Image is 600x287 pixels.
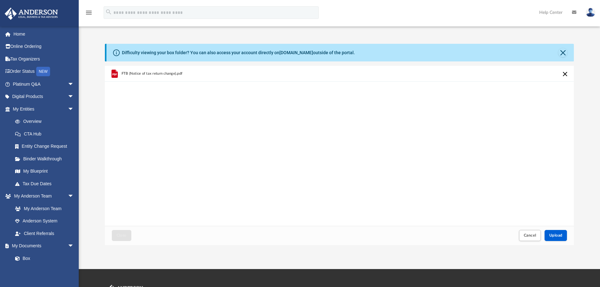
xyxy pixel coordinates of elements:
a: CTA Hub [9,128,83,140]
button: Cancel [519,230,541,241]
span: Close [117,233,127,237]
a: Tax Due Dates [9,177,83,190]
button: Cancel this upload [561,70,569,78]
a: Client Referrals [9,227,80,240]
a: My Anderson Teamarrow_drop_down [4,190,80,203]
span: arrow_drop_down [68,103,80,116]
i: search [105,9,112,15]
a: Platinum Q&Aarrow_drop_down [4,78,83,90]
button: Close [112,230,131,241]
a: My Anderson Team [9,202,77,215]
a: My Documentsarrow_drop_down [4,240,80,252]
span: Cancel [524,233,536,237]
a: Binder Walkthrough [9,152,83,165]
a: Tax Organizers [4,53,83,65]
a: Home [4,28,83,40]
a: Overview [9,115,83,128]
div: Upload [105,66,574,245]
span: arrow_drop_down [68,190,80,203]
a: Digital Productsarrow_drop_down [4,90,83,103]
div: NEW [36,67,50,76]
button: Close [558,48,567,57]
span: FTB (Notice of tax return change).pdf [121,72,182,76]
a: My Blueprint [9,165,80,178]
div: Difficulty viewing your box folder? You can also access your account directly on outside of the p... [122,49,355,56]
span: arrow_drop_down [68,78,80,91]
a: Entity Change Request [9,140,83,153]
button: Upload [545,230,567,241]
a: [DOMAIN_NAME] [279,50,313,55]
a: menu [85,12,93,16]
i: menu [85,9,93,16]
span: arrow_drop_down [68,90,80,103]
span: Upload [549,233,563,237]
a: Box [9,252,77,265]
span: arrow_drop_down [68,240,80,253]
a: Online Ordering [4,40,83,53]
a: My Entitiesarrow_drop_down [4,103,83,115]
a: Meeting Minutes [9,265,80,277]
img: User Pic [586,8,595,17]
div: grid [105,66,574,226]
a: Anderson System [9,215,80,227]
img: Anderson Advisors Platinum Portal [3,8,60,20]
a: Order StatusNEW [4,65,83,78]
